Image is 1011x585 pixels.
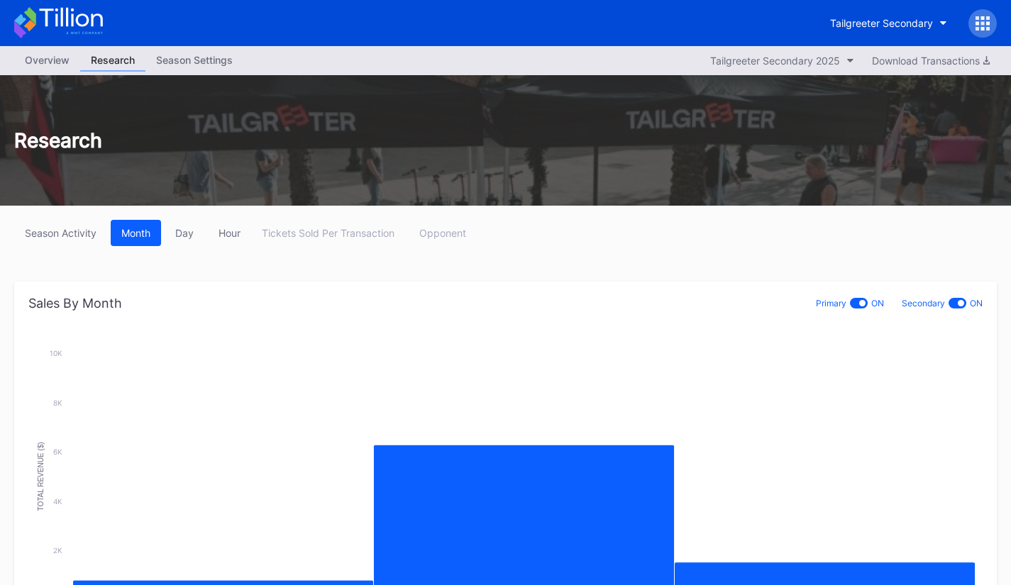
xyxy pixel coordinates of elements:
text: 4k [53,497,62,506]
button: Season Activity [14,220,107,246]
div: Overview [14,50,80,70]
a: Season Settings [145,50,243,72]
div: Day [175,227,194,239]
div: Month [121,227,150,239]
button: Tailgreeter Secondary 2025 [703,51,861,70]
button: Day [165,220,204,246]
div: Download Transactions [872,55,990,67]
text: 6k [53,447,62,456]
div: Sales By Month [28,296,122,311]
text: 10k [50,349,62,357]
button: Tailgreeter Secondary [819,10,958,36]
div: Season Activity [25,227,96,239]
div: Tailgreeter Secondary 2025 [710,55,840,67]
div: Hour [219,227,241,239]
div: Secondary ON [902,296,983,311]
div: Tailgreeter Secondary [830,17,933,29]
text: Total Revenue ($) [37,442,45,511]
div: Primary ON [816,296,884,311]
a: Overview [14,50,80,72]
text: 2k [53,546,62,555]
text: 8k [53,399,62,407]
button: Hour [208,220,251,246]
div: Season Settings [145,50,243,70]
button: Download Transactions [865,51,997,70]
button: Month [111,220,161,246]
a: Research [80,50,145,72]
